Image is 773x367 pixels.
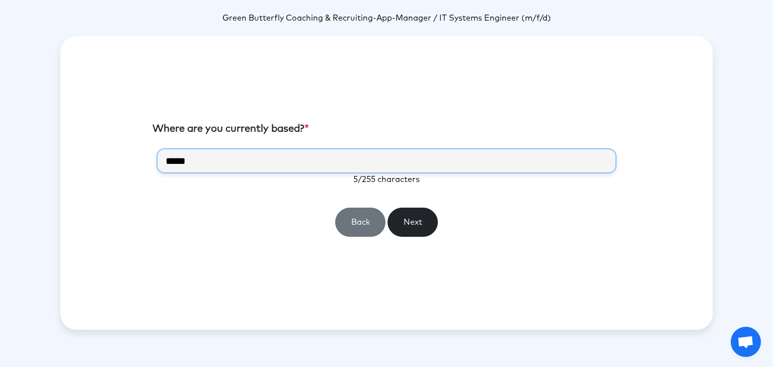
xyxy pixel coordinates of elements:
[222,14,373,22] span: Green Butterfly Coaching & Recruiting
[60,12,713,24] p: -
[376,14,551,22] span: App-Manager / IT Systems Engineer (m/f/d)
[335,208,385,237] button: Back
[157,173,616,186] p: 5/255 characters
[152,121,309,136] label: Where are you currently based?
[731,327,761,357] a: Open chat
[388,208,438,237] button: Next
